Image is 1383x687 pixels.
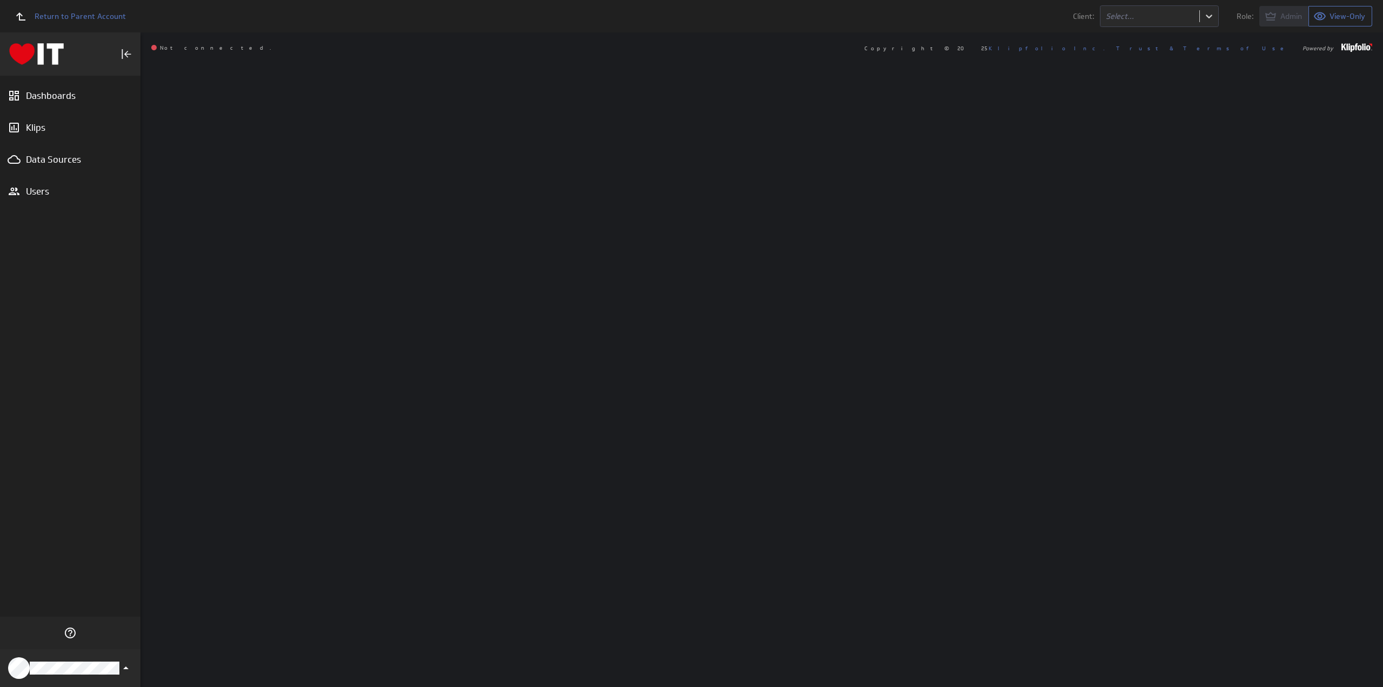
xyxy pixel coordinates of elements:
[1237,12,1254,20] span: Role:
[1280,11,1302,21] span: Admin
[1303,45,1333,51] span: Powered by
[26,122,115,134] div: Klips
[1330,11,1365,21] span: View-Only
[864,45,1105,51] span: Copyright © 2025
[151,45,271,51] span: Not connected.
[9,43,64,65] img: Klipfolio logo
[35,12,126,20] span: Return to Parent Account
[9,43,64,65] div: Go to Dashboards
[26,185,115,197] div: Users
[1106,12,1194,20] div: Select...
[1073,12,1095,20] span: Client:
[61,624,79,642] div: Help
[1116,44,1291,52] a: Trust & Terms of Use
[117,45,136,63] div: Collapse
[9,4,126,28] a: Return to Parent Account
[1341,43,1372,52] img: logo-footer.png
[26,90,115,102] div: Dashboards
[26,154,115,165] div: Data Sources
[1259,6,1309,26] button: View as Admin
[989,44,1105,52] a: Klipfolio Inc.
[1309,6,1372,26] button: View as View-Only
